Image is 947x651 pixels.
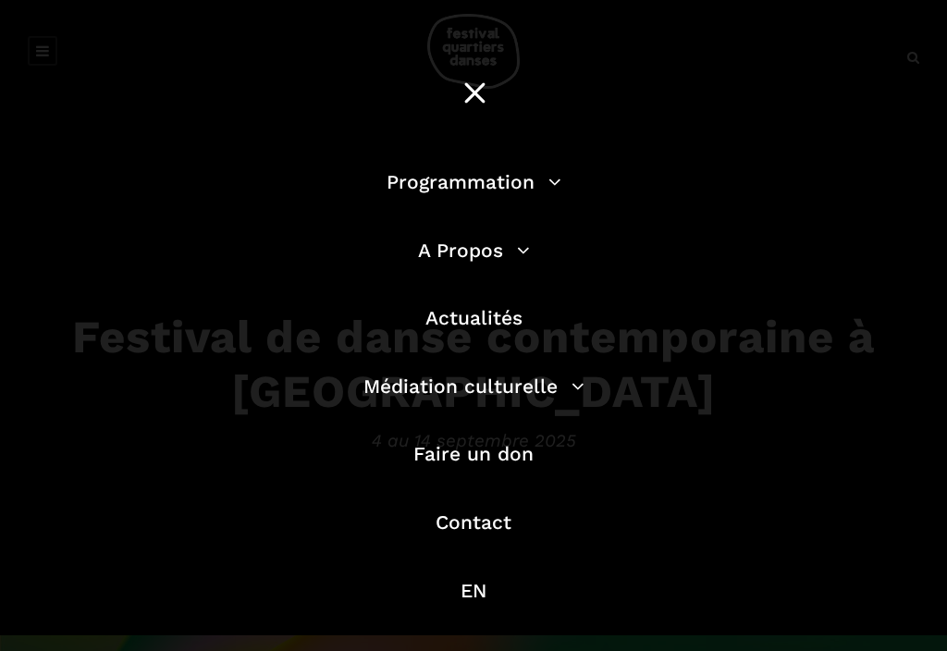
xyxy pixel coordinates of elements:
a: Programmation [387,170,561,193]
a: Contact [436,510,511,534]
a: A Propos [418,239,530,262]
a: Faire un don [413,442,534,465]
a: Médiation culturelle [363,375,584,398]
a: Actualités [425,306,523,329]
a: EN [461,579,486,602]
